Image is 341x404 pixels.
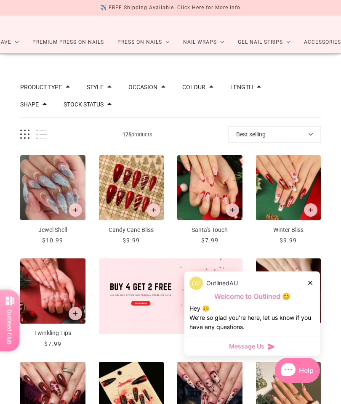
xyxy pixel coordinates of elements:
[20,101,39,107] button: Filter by Shape
[304,203,317,217] button: Add to cart
[147,203,160,217] button: Add to cart
[231,31,297,53] a: Gel Nail Strips
[226,203,239,217] button: Add to cart
[20,258,85,348] a: Twinkling Tips
[20,130,29,139] button: Grid view
[26,31,111,53] a: Premium Press On Nails
[20,155,85,245] a: Jewel Shell
[229,342,264,351] span: Message Us
[111,31,176,53] a: Press On Nails
[87,84,104,90] button: Filter by Style
[99,155,164,245] a: Candy Cane Bliss
[20,226,85,234] p: Jewel Shell
[176,31,231,53] a: Nail Wraps
[177,226,242,234] p: Santa's Touch
[69,203,82,217] button: Add to cart
[123,131,131,138] b: 175
[256,226,321,234] p: Winter Bliss
[280,237,297,244] span: $9.99
[256,155,321,245] a: Winter Bliss
[128,84,157,90] button: Filter by Occasion
[20,84,62,90] button: Filter by Product Type
[99,226,164,234] p: Candy Cane Bliss
[230,84,253,90] button: Filter by Length
[36,130,47,139] button: List view
[256,258,321,324] img: merry-manicure-press-on-manicure_700x.jpg
[100,3,240,12] div: ✈️ FREE Shipping Available. Click Here for More Info
[189,304,315,332] div: Hey 😊 We‘re so glad you’re here, let us know if you have any questions.
[228,126,321,143] button: Best selling
[182,84,205,90] button: Filter by Colour
[201,237,218,244] span: $7.99
[206,279,238,288] p: OutlinedAU
[189,292,315,301] p: Welcome to Outlined 😊
[64,101,104,107] button: Filter by Stock status
[42,237,63,244] span: $10.99
[256,258,321,348] a: Merry Manicure
[177,155,242,245] a: Santa's Touch
[189,276,203,290] img: data:image/png;base64,iVBORw0KGgoAAAANSUhEUgAAACQAAAAkCAYAAADhAJiYAAAAAXNSR0IArs4c6QAAAERlWElmTU0...
[47,130,228,139] span: products
[123,237,140,244] span: $9.99
[20,329,85,338] p: Twinkling Tips
[69,307,82,320] button: Add to cart
[44,340,61,347] span: $7.99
